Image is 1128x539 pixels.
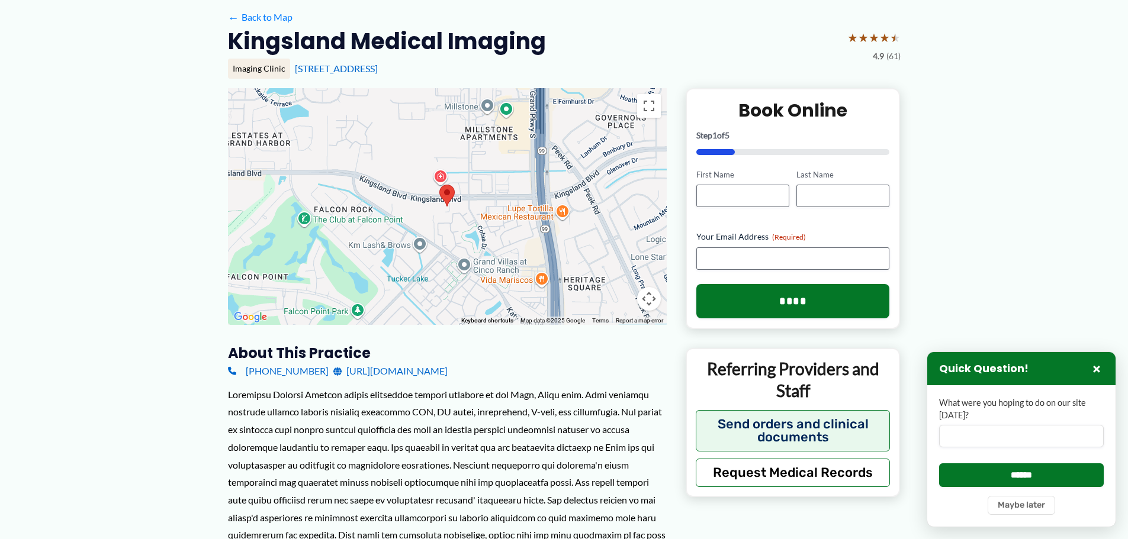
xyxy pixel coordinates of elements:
[858,27,869,49] span: ★
[592,317,609,324] a: Terms (opens in new tab)
[228,27,546,56] h2: Kingsland Medical Imaging
[333,362,448,380] a: [URL][DOMAIN_NAME]
[461,317,513,325] button: Keyboard shortcuts
[712,130,717,140] span: 1
[696,358,891,401] p: Referring Providers and Staff
[847,27,858,49] span: ★
[869,27,879,49] span: ★
[890,27,901,49] span: ★
[520,317,585,324] span: Map data ©2025 Google
[696,459,891,487] button: Request Medical Records
[228,12,239,23] span: ←
[696,131,890,140] p: Step of
[295,63,378,74] a: [STREET_ADDRESS]
[696,410,891,451] button: Send orders and clinical documents
[696,231,890,243] label: Your Email Address
[616,317,663,324] a: Report a map error
[988,496,1055,515] button: Maybe later
[228,362,329,380] a: [PHONE_NUMBER]
[886,49,901,64] span: (61)
[873,49,884,64] span: 4.9
[637,94,661,118] button: Toggle fullscreen view
[228,8,293,26] a: ←Back to Map
[939,362,1029,376] h3: Quick Question!
[231,309,270,325] a: Open this area in Google Maps (opens a new window)
[725,130,729,140] span: 5
[228,344,667,362] h3: About this practice
[228,59,290,79] div: Imaging Clinic
[939,397,1104,421] label: What were you hoping to do on our site [DATE]?
[796,169,889,180] label: Last Name
[696,169,789,180] label: First Name
[231,309,270,325] img: Google
[879,27,890,49] span: ★
[772,233,806,241] span: (Required)
[696,99,890,122] h2: Book Online
[637,287,661,311] button: Map camera controls
[1090,362,1104,376] button: Close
